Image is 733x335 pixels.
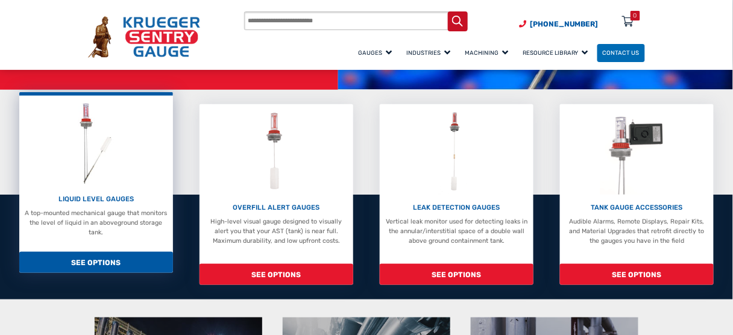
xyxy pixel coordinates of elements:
a: Tank Gauge Accessories TANK GAUGE ACCESSORIES Audible Alarms, Remote Displays, Repair Kits, and M... [560,104,714,285]
p: LIQUID LEVEL GAUGES [24,194,168,204]
span: Resource Library [523,49,588,56]
a: Leak Detection Gauges LEAK DETECTION GAUGES Vertical leak monitor used for detecting leaks in the... [380,104,533,285]
img: Overfill Alert Gauges [256,109,296,195]
span: Industries [406,49,450,56]
a: Phone Number (920) 434-8860 [519,19,599,30]
p: A top-mounted mechanical gauge that monitors the level of liquid in an aboveground storage tank. [24,208,168,237]
span: SEE OPTIONS [560,264,714,285]
a: Resource Library [517,42,597,63]
span: Gauges [358,49,392,56]
span: Machining [465,49,508,56]
p: Audible Alarms, Remote Displays, Repair Kits, and Material Upgrades that retrofit directly to the... [564,217,709,245]
span: SEE OPTIONS [19,252,173,273]
img: Liquid Level Gauges [72,101,121,187]
p: LEAK DETECTION GAUGES [384,202,529,213]
a: Machining [459,42,517,63]
p: Vertical leak monitor used for detecting leaks in the annular/interstitial space of a double wall... [384,217,529,245]
p: TANK GAUGE ACCESSORIES [564,202,709,213]
a: Gauges [353,42,401,63]
span: Contact Us [603,49,640,56]
a: Industries [401,42,459,63]
p: High-level visual gauge designed to visually alert you that your AST (tank) is near full. Maximum... [204,217,348,245]
a: Contact Us [597,44,645,63]
img: Tank Gauge Accessories [600,109,673,195]
div: 0 [634,11,637,20]
span: SEE OPTIONS [200,264,353,285]
p: OVERFILL ALERT GAUGES [204,202,348,213]
span: [PHONE_NUMBER] [530,20,599,28]
span: SEE OPTIONS [380,264,533,285]
img: Krueger Sentry Gauge [88,16,200,58]
a: Overfill Alert Gauges OVERFILL ALERT GAUGES High-level visual gauge designed to visually alert yo... [200,104,353,285]
a: Liquid Level Gauges LIQUID LEVEL GAUGES A top-mounted mechanical gauge that monitors the level of... [19,92,173,273]
img: Leak Detection Gauges [439,109,474,195]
